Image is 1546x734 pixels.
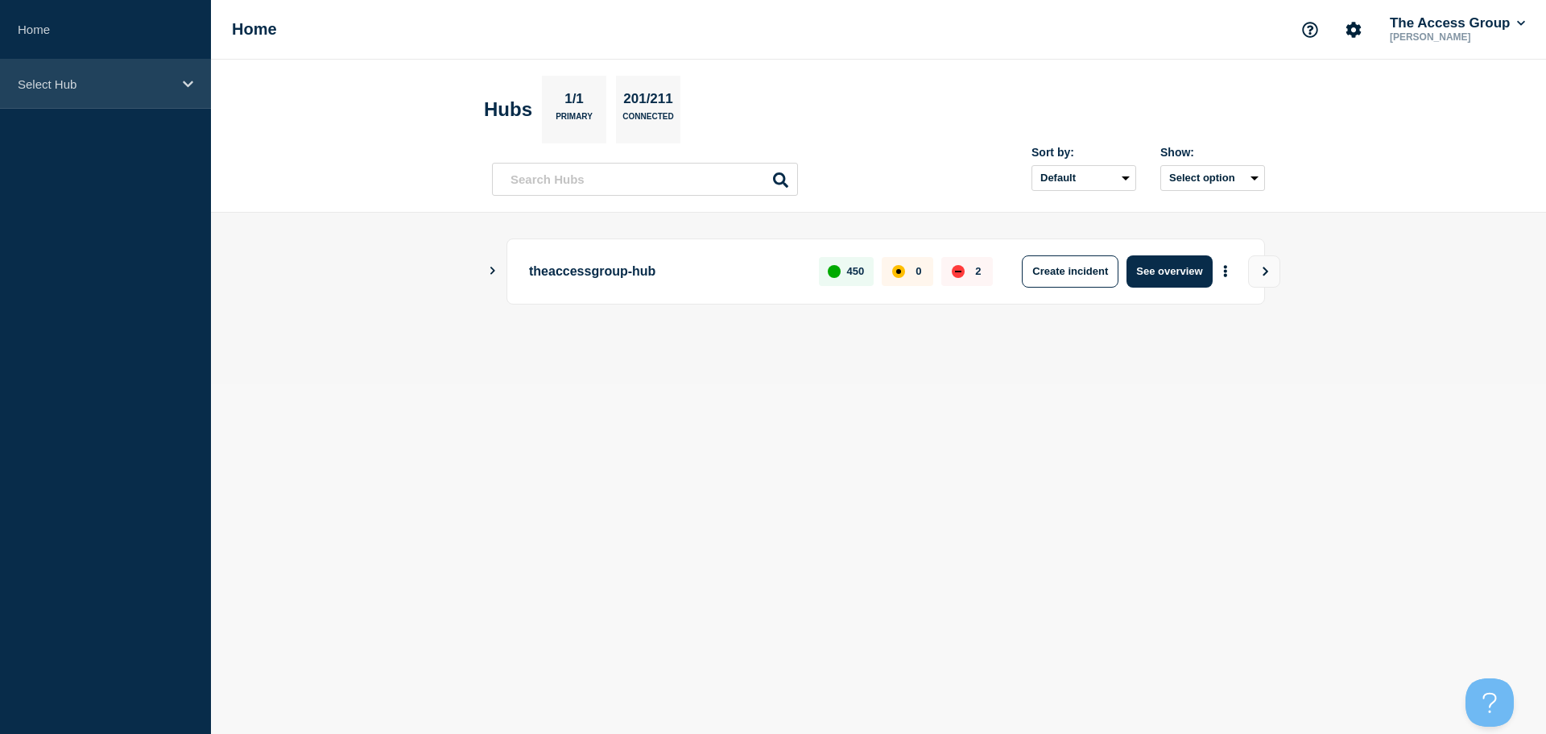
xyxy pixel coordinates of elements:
[529,255,800,288] p: theaccessgroup-hub
[559,91,590,112] p: 1/1
[1337,13,1370,47] button: Account settings
[232,20,277,39] h1: Home
[622,112,673,129] p: Connected
[489,265,497,277] button: Show Connected Hubs
[1031,165,1136,191] select: Sort by
[1031,146,1136,159] div: Sort by:
[828,265,841,278] div: up
[1387,31,1528,43] p: [PERSON_NAME]
[1160,165,1265,191] button: Select option
[975,265,981,277] p: 2
[847,265,865,277] p: 450
[556,112,593,129] p: Primary
[1022,255,1118,288] button: Create incident
[1387,15,1528,31] button: The Access Group
[1160,146,1265,159] div: Show:
[618,91,679,112] p: 201/211
[1465,678,1514,727] iframe: Help Scout Beacon - Open
[892,265,905,278] div: affected
[492,163,798,196] input: Search Hubs
[484,98,532,121] h2: Hubs
[1293,13,1327,47] button: Support
[952,265,965,278] div: down
[18,77,172,91] p: Select Hub
[916,265,921,277] p: 0
[1215,256,1236,286] button: More actions
[1126,255,1212,288] button: See overview
[1248,255,1280,288] button: View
